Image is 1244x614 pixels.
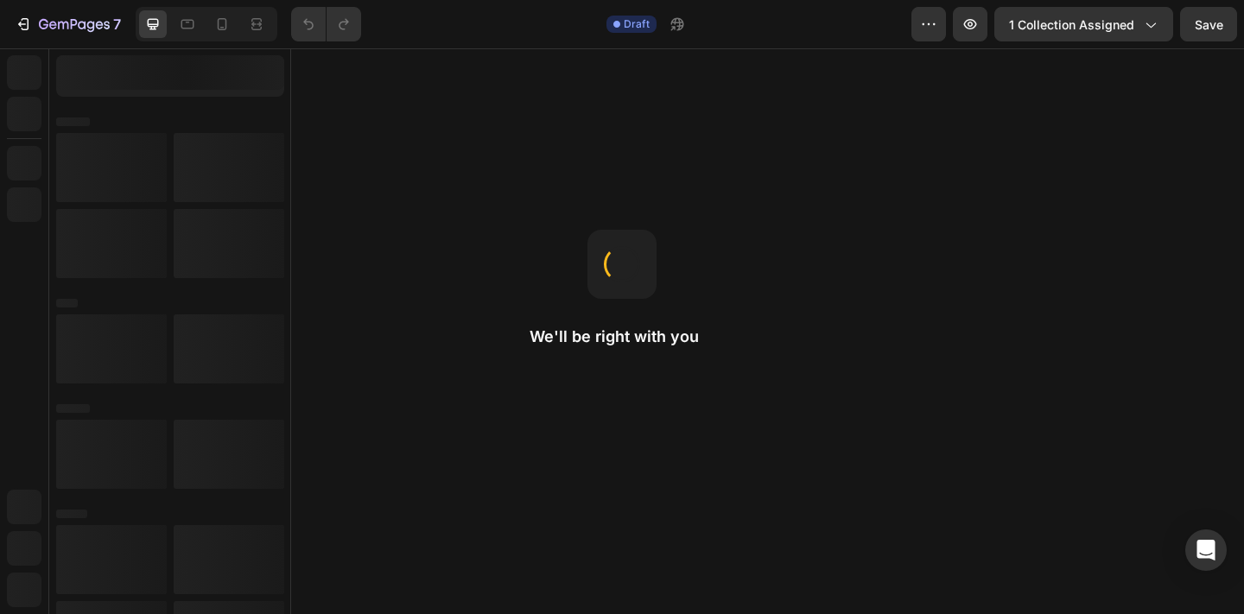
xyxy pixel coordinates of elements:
button: 7 [7,7,129,41]
p: 7 [113,14,121,35]
button: Save [1180,7,1237,41]
h2: We'll be right with you [530,326,714,347]
button: 1 collection assigned [994,7,1173,41]
span: 1 collection assigned [1009,16,1134,34]
div: Undo/Redo [291,7,361,41]
span: Save [1195,17,1223,32]
span: Draft [624,16,650,32]
div: Open Intercom Messenger [1185,529,1227,571]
